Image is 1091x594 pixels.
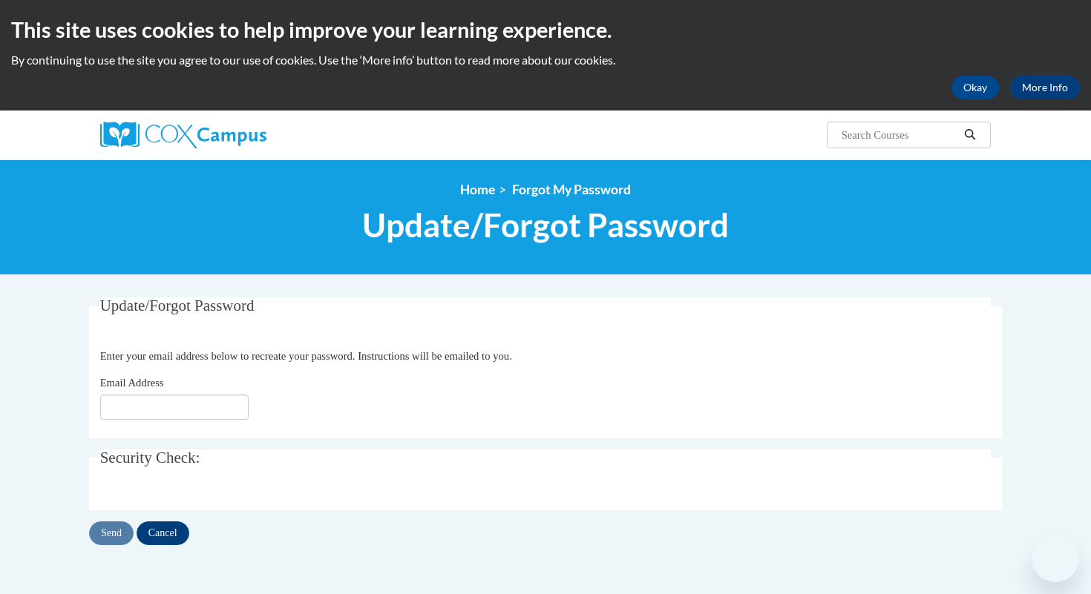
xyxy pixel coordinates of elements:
span: Forgot My Password [512,182,631,197]
span: Security Check: [100,449,200,466]
input: Email [100,395,249,420]
iframe: Button to launch messaging window [1032,535,1079,582]
span: Email Address [100,377,164,389]
p: By continuing to use the site you agree to our use of cookies. Use the ‘More info’ button to read... [11,52,1080,68]
a: More Info [1010,76,1080,99]
span: Update/Forgot Password [100,297,255,314]
input: Cancel [137,521,189,545]
img: Cox Campus [100,122,266,148]
button: Search [959,126,981,144]
a: Home [460,182,495,197]
span: Update/Forgot Password [362,205,729,245]
h2: This site uses cookies to help improve your learning experience. [11,15,1080,44]
button: Okay [951,76,999,99]
input: Search Courses [840,126,959,144]
span: Enter your email address below to recreate your password. Instructions will be emailed to you. [100,350,512,362]
a: Cox Campus [100,122,382,148]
